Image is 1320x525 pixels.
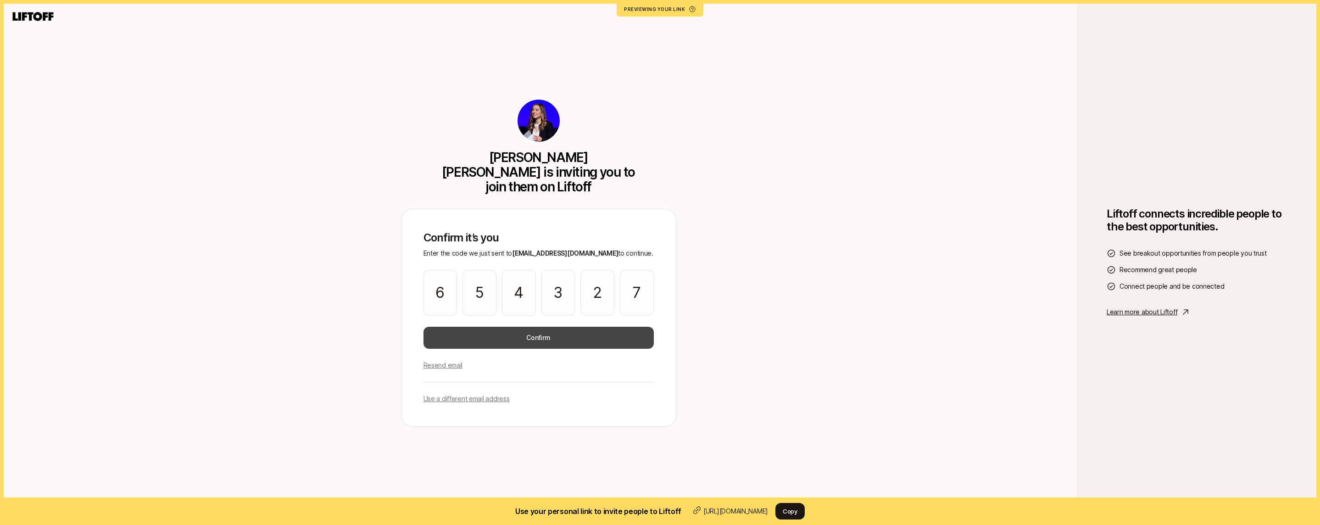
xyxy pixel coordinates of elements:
[462,270,496,316] input: Please enter OTP character 2
[423,231,654,244] p: Confirm it’s you
[1119,281,1224,292] span: Connect people and be connected
[775,503,805,519] button: Copy
[423,248,654,259] p: Enter the code we just sent to to continue.
[423,270,457,316] input: Please enter OTP character 1
[1107,307,1290,318] a: Learn more about Liftoff
[502,270,536,316] input: Please enter OTP character 3
[423,360,463,371] p: Resend email
[624,6,685,13] div: Previewing your link
[1119,248,1267,259] span: See breakout opportunities from people you trust
[423,393,510,404] p: Use a different email address
[620,270,654,316] input: Please enter OTP character 6
[1107,307,1177,318] p: Learn more about Liftoff
[515,505,681,517] h2: Use your personal link to invite people to Liftoff
[580,270,614,316] input: Please enter OTP character 5
[703,506,768,517] p: [URL][DOMAIN_NAME]
[541,270,575,316] input: Please enter OTP character 4
[439,150,638,194] p: [PERSON_NAME] [PERSON_NAME] is inviting you to join them on Liftoff
[423,327,654,349] button: Confirm
[512,249,618,257] span: [EMAIL_ADDRESS][DOMAIN_NAME]
[1119,264,1197,275] span: Recommend great people
[1107,207,1290,233] h1: Liftoff connects incredible people to the best opportunities.
[518,100,560,142] img: 891135f0_4162_4ff7_9523_6dcedf045379.jpg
